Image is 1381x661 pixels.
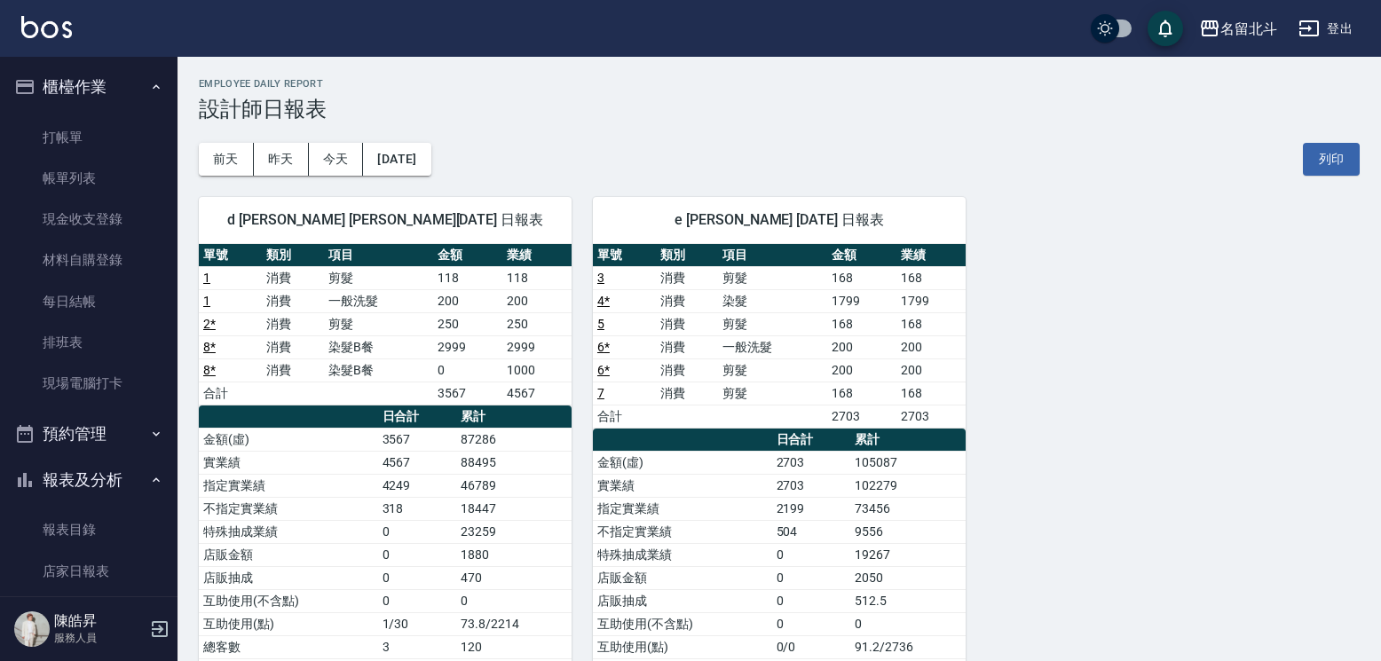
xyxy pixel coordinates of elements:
[7,158,170,199] a: 帳單列表
[378,474,457,497] td: 4249
[593,244,656,267] th: 單號
[896,335,966,358] td: 200
[456,451,572,474] td: 88495
[593,543,772,566] td: 特殊抽成業績
[593,244,966,429] table: a dense table
[597,386,604,400] a: 7
[656,289,719,312] td: 消費
[896,266,966,289] td: 168
[896,289,966,312] td: 1799
[7,64,170,110] button: 櫃檯作業
[324,335,433,358] td: 染髮B餐
[1303,143,1360,176] button: 列印
[850,612,966,635] td: 0
[656,244,719,267] th: 類別
[7,281,170,322] a: 每日結帳
[772,474,851,497] td: 2703
[203,294,210,308] a: 1
[850,474,966,497] td: 102279
[456,497,572,520] td: 18447
[199,143,254,176] button: 前天
[433,382,502,405] td: 3567
[597,271,604,285] a: 3
[21,16,72,38] img: Logo
[593,474,772,497] td: 實業績
[54,630,145,646] p: 服務人員
[378,589,457,612] td: 0
[262,312,325,335] td: 消費
[850,497,966,520] td: 73456
[378,405,457,429] th: 日合計
[772,612,851,635] td: 0
[199,589,378,612] td: 互助使用(不含點)
[850,589,966,612] td: 512.5
[656,266,719,289] td: 消費
[7,322,170,363] a: 排班表
[502,312,572,335] td: 250
[199,635,378,658] td: 總客數
[7,199,170,240] a: 現金收支登錄
[7,117,170,158] a: 打帳單
[772,497,851,520] td: 2199
[363,143,430,176] button: [DATE]
[324,266,433,289] td: 剪髮
[324,358,433,382] td: 染髮B餐
[7,551,170,592] a: 店家日報表
[1291,12,1360,45] button: 登出
[433,244,502,267] th: 金額
[254,143,309,176] button: 昨天
[593,520,772,543] td: 不指定實業績
[502,382,572,405] td: 4567
[827,244,896,267] th: 金額
[656,312,719,335] td: 消費
[309,143,364,176] button: 今天
[850,429,966,452] th: 累計
[718,382,827,405] td: 剪髮
[827,382,896,405] td: 168
[772,520,851,543] td: 504
[896,312,966,335] td: 168
[772,635,851,658] td: 0/0
[199,78,1360,90] h2: Employee Daily Report
[1220,18,1277,40] div: 名留北斗
[593,589,772,612] td: 店販抽成
[262,266,325,289] td: 消費
[262,289,325,312] td: 消費
[718,335,827,358] td: 一般洗髮
[199,612,378,635] td: 互助使用(點)
[433,358,502,382] td: 0
[896,244,966,267] th: 業績
[614,211,944,229] span: e [PERSON_NAME] [DATE] 日報表
[378,612,457,635] td: 1/30
[324,312,433,335] td: 剪髮
[656,358,719,382] td: 消費
[593,612,772,635] td: 互助使用(不含點)
[262,358,325,382] td: 消費
[456,635,572,658] td: 120
[378,497,457,520] td: 318
[433,266,502,289] td: 118
[14,611,50,647] img: Person
[456,405,572,429] th: 累計
[456,474,572,497] td: 46789
[656,382,719,405] td: 消費
[378,451,457,474] td: 4567
[199,543,378,566] td: 店販金額
[850,520,966,543] td: 9556
[850,543,966,566] td: 19267
[502,289,572,312] td: 200
[656,335,719,358] td: 消費
[7,457,170,503] button: 報表及分析
[827,289,896,312] td: 1799
[199,451,378,474] td: 實業績
[433,335,502,358] td: 2999
[456,612,572,635] td: 73.8/2214
[772,451,851,474] td: 2703
[378,566,457,589] td: 0
[718,289,827,312] td: 染髮
[378,520,457,543] td: 0
[593,451,772,474] td: 金額(虛)
[456,543,572,566] td: 1880
[718,244,827,267] th: 項目
[850,566,966,589] td: 2050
